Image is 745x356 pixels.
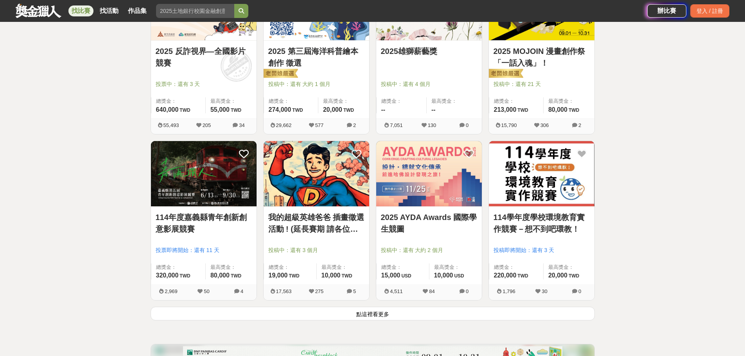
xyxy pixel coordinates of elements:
[569,107,579,113] span: TWD
[548,106,567,113] span: 80,000
[381,80,477,88] span: 投稿中：還有 4 個月
[353,122,356,128] span: 2
[165,288,178,294] span: 2,969
[429,288,434,294] span: 84
[434,272,453,279] span: 10,000
[231,107,241,113] span: TWD
[381,263,424,271] span: 總獎金：
[151,141,257,206] img: Cover Image
[542,288,547,294] span: 30
[323,106,342,113] span: 20,000
[323,97,364,105] span: 最高獎金：
[454,273,464,279] span: USD
[489,141,594,206] img: Cover Image
[390,288,403,294] span: 4,511
[269,97,313,105] span: 總獎金：
[487,68,523,79] img: 老闆娘嚴選
[494,272,517,279] span: 220,000
[268,80,364,88] span: 投稿中：還有 大約 1 個月
[321,263,364,271] span: 最高獎金：
[390,122,403,128] span: 7,051
[376,141,482,206] img: Cover Image
[156,272,179,279] span: 320,000
[264,141,369,207] a: Cover Image
[268,45,364,69] a: 2025 第三屆海洋科普繪本創作 徵選
[210,263,252,271] span: 最高獎金：
[276,122,292,128] span: 29,662
[434,263,477,271] span: 最高獎金：
[466,288,469,294] span: 0
[376,141,482,207] a: Cover Image
[315,288,324,294] span: 275
[231,273,241,279] span: TWD
[156,246,252,254] span: 投票即將開始：還有 11 天
[68,5,93,16] a: 找比賽
[156,45,252,69] a: 2025 反詐視界—全國影片競賽
[381,97,422,105] span: 總獎金：
[210,106,230,113] span: 55,000
[203,122,211,128] span: 205
[269,263,312,271] span: 總獎金：
[210,97,252,105] span: 最高獎金：
[381,272,400,279] span: 15,000
[401,273,411,279] span: USD
[292,107,303,113] span: TWD
[156,106,179,113] span: 640,000
[578,288,581,294] span: 0
[156,80,252,88] span: 投票中：還有 3 天
[466,122,469,128] span: 0
[569,273,579,279] span: TWD
[269,106,291,113] span: 274,000
[494,80,590,88] span: 投稿中：還有 21 天
[428,122,436,128] span: 130
[353,288,356,294] span: 5
[97,5,122,16] a: 找活動
[239,122,244,128] span: 34
[156,97,201,105] span: 總獎金：
[540,122,549,128] span: 306
[241,288,243,294] span: 4
[180,107,190,113] span: TWD
[381,246,477,254] span: 投稿中：還有 大約 2 個月
[151,307,595,320] button: 點這裡看更多
[548,272,567,279] span: 20,000
[289,273,299,279] span: TWD
[494,263,539,271] span: 總獎金：
[517,273,528,279] span: TWD
[503,288,515,294] span: 1,796
[315,122,324,128] span: 577
[501,122,517,128] span: 15,790
[204,288,209,294] span: 50
[210,272,230,279] span: 80,000
[276,288,292,294] span: 17,563
[494,211,590,235] a: 114學年度學校環境教育實作競賽－想不到吧環教！
[321,272,341,279] span: 10,000
[180,273,190,279] span: TWD
[268,211,364,235] a: 我的超級英雄爸爸 插畫徵選活動 ! (延長賽期 請各位踴躍參與)
[156,4,234,18] input: 2025土地銀行校園金融創意挑戰賽：從你出發 開啟智慧金融新頁
[578,122,581,128] span: 2
[494,246,590,254] span: 投稿即將開始：還有 3 天
[151,141,257,207] a: Cover Image
[381,211,477,235] a: 2025 AYDA Awards 國際學生競圖
[343,107,354,113] span: TWD
[494,97,539,105] span: 總獎金：
[431,106,436,113] span: --
[156,263,201,271] span: 總獎金：
[125,5,150,16] a: 作品集
[690,4,729,18] div: 登入 / 註冊
[548,263,590,271] span: 最高獎金：
[494,106,517,113] span: 213,000
[647,4,686,18] a: 辦比賽
[548,97,590,105] span: 最高獎金：
[517,107,528,113] span: TWD
[381,106,386,113] span: --
[494,45,590,69] a: 2025 MOJOIN 漫畫創作祭「一話入魂」！
[431,97,477,105] span: 最高獎金：
[268,246,364,254] span: 投稿中：還有 3 個月
[341,273,352,279] span: TWD
[163,122,179,128] span: 55,493
[264,141,369,206] img: Cover Image
[262,68,298,79] img: 老闆娘嚴選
